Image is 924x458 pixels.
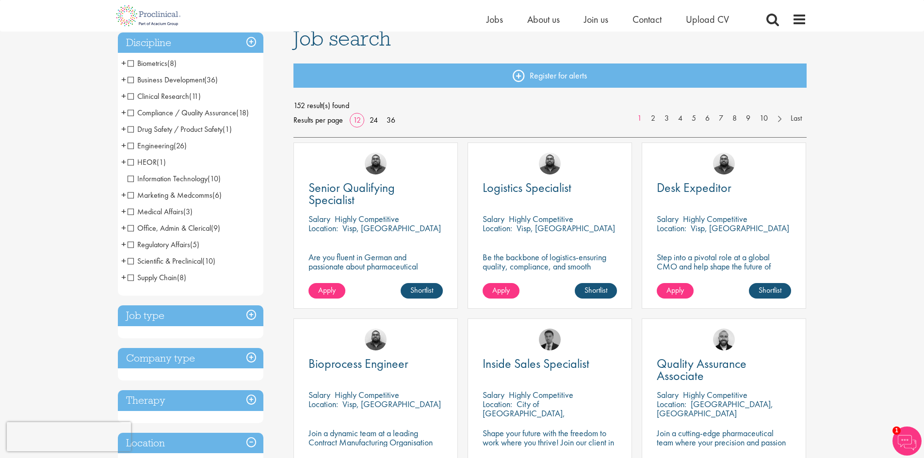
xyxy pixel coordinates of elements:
span: Desk Expeditor [657,179,731,196]
span: + [121,72,126,87]
span: Job search [293,25,391,51]
span: (10) [208,174,221,184]
span: Scientific & Preclinical [128,256,215,266]
span: Apply [492,285,510,295]
span: Engineering [128,141,187,151]
a: 36 [383,115,399,125]
span: Apply [318,285,336,295]
a: 7 [714,113,728,124]
span: Senior Qualifying Specialist [308,179,395,208]
span: Location: [483,398,512,410]
span: (18) [236,108,249,118]
a: 5 [687,113,701,124]
span: Salary [657,389,679,400]
p: Visp, [GEOGRAPHIC_DATA] [691,222,789,234]
span: Apply [666,285,684,295]
span: Logistics Specialist [483,179,571,196]
span: Salary [483,389,504,400]
span: (10) [202,256,215,266]
p: Visp, [GEOGRAPHIC_DATA] [517,222,615,234]
h3: Job type [118,305,263,326]
span: Salary [308,213,330,224]
span: (8) [177,272,186,283]
p: [GEOGRAPHIC_DATA], [GEOGRAPHIC_DATA] [657,398,773,419]
p: Highly Competitive [335,389,399,400]
span: Location: [657,222,686,234]
a: 9 [741,113,755,124]
span: Salary [308,389,330,400]
a: Bioprocess Engineer [308,358,443,370]
p: Highly Competitive [509,213,573,224]
span: + [121,237,126,252]
span: (26) [174,141,187,151]
a: Jobs [486,13,503,26]
a: 12 [350,115,364,125]
span: Location: [308,222,338,234]
a: Contact [632,13,662,26]
span: (8) [167,58,177,68]
a: Shortlist [401,283,443,299]
span: Business Development [128,75,204,85]
span: Drug Safety / Product Safety [128,124,223,134]
a: Inside Sales Specialist [483,358,617,370]
p: Be the backbone of logistics-ensuring quality, compliance, and smooth operations in a dynamic env... [483,253,617,280]
span: Salary [483,213,504,224]
a: Ashley Bennett [713,153,735,174]
span: + [121,56,126,70]
span: Bioprocess Engineer [308,355,408,372]
a: Desk Expeditor [657,182,791,194]
span: Office, Admin & Clerical [128,223,220,233]
span: HEOR [128,157,166,167]
a: 24 [366,115,381,125]
span: Supply Chain [128,272,186,283]
span: (11) [189,91,201,101]
span: Upload CV [686,13,729,26]
p: Highly Competitive [683,213,747,224]
span: Marketing & Medcomms [128,190,222,200]
p: Highly Competitive [683,389,747,400]
span: Compliance / Quality Assurance [128,108,249,118]
a: About us [527,13,560,26]
span: Drug Safety / Product Safety [128,124,232,134]
span: Quality Assurance Associate [657,355,746,384]
img: Chatbot [892,426,922,456]
a: 3 [660,113,674,124]
a: Apply [308,283,345,299]
a: Logistics Specialist [483,182,617,194]
span: 1 [892,426,901,435]
a: 2 [646,113,660,124]
img: Ashley Bennett [365,153,387,174]
span: Compliance / Quality Assurance [128,108,236,118]
span: Medical Affairs [128,206,193,217]
a: Apply [657,283,694,299]
span: Biometrics [128,58,177,68]
span: Clinical Research [128,91,201,101]
span: Clinical Research [128,91,189,101]
span: Office, Admin & Clerical [128,223,211,233]
span: Medical Affairs [128,206,183,217]
p: City of [GEOGRAPHIC_DATA], [GEOGRAPHIC_DATA] [483,398,565,428]
a: Shortlist [749,283,791,299]
img: Ashley Bennett [365,329,387,350]
span: (3) [183,206,193,217]
span: (1) [157,157,166,167]
a: Carl Gbolade [539,329,561,350]
span: + [121,138,126,153]
a: 6 [700,113,714,124]
h3: Location [118,433,263,454]
span: Marketing & Medcomms [128,190,212,200]
span: Location: [308,398,338,410]
span: Information Technology [128,174,208,184]
div: Therapy [118,390,263,411]
p: Visp, [GEOGRAPHIC_DATA] [342,222,441,234]
span: (9) [211,223,220,233]
span: + [121,188,126,202]
span: (6) [212,190,222,200]
span: (5) [190,239,199,250]
span: Salary [657,213,679,224]
iframe: reCAPTCHA [7,422,131,451]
